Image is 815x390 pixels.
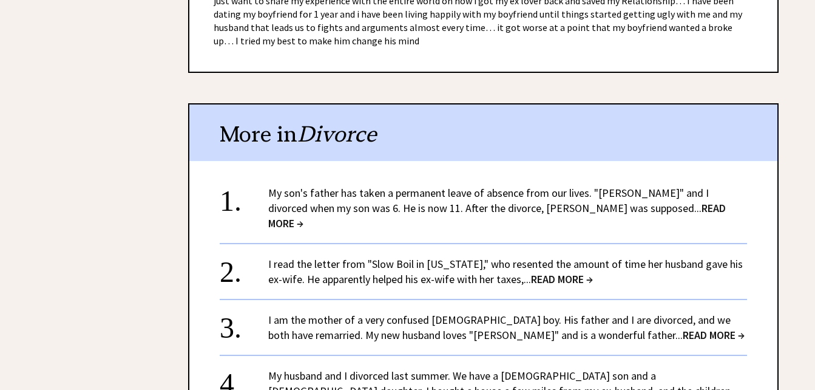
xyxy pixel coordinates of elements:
span: READ MORE → [531,272,593,286]
div: More in [189,104,777,161]
div: 2. [220,256,268,279]
a: My son's father has taken a permanent leave of absence from our lives. "[PERSON_NAME]" and I divo... [268,186,726,230]
span: READ MORE → [268,201,726,230]
div: 1. [220,185,268,208]
a: I am the mother of a very confused [DEMOGRAPHIC_DATA] boy. His father and I are divorced, and we ... [268,313,745,342]
div: 3. [220,312,268,335]
span: Divorce [297,120,376,148]
a: I read the letter from "Slow Boil in [US_STATE]," who resented the amount of time her husband gav... [268,257,743,286]
span: READ MORE → [683,328,745,342]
